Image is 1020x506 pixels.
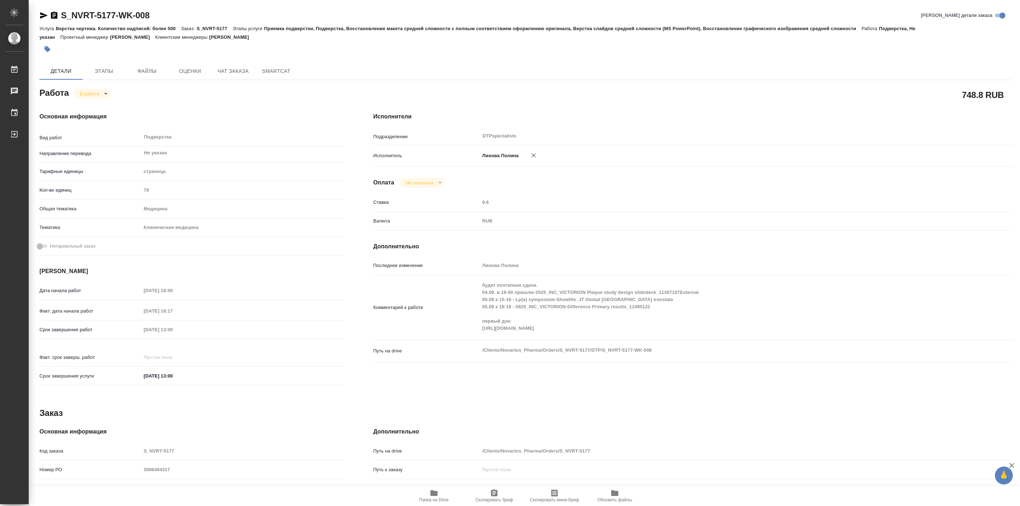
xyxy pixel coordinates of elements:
p: Факт. дата начала работ [39,308,141,315]
p: Услуга [39,26,56,31]
textarea: будет поэтапная сдача. 04.09. в 18-00 пришлю 0525_INC_VICTORION Plaque study design slidedeck_113... [480,279,959,334]
input: Пустое поле [480,197,959,207]
span: Скопировать бриф [475,497,513,502]
p: Путь на drive [373,347,480,355]
p: Путь к заказу [373,466,480,473]
span: Этапы [87,67,121,76]
input: Пустое поле [141,483,345,493]
h4: Основная информация [39,427,345,436]
button: В работе [78,91,101,97]
span: 🙏 [998,468,1010,483]
p: Тематика [39,224,141,231]
h2: Работа [39,86,69,99]
p: Этапы услуги [233,26,264,31]
p: Комментарий к работе [373,304,480,311]
p: Приемка подверстки, Подверстка, Восстановление макета средней сложности с полным соответствием оф... [264,26,861,31]
input: Пустое поле [141,185,345,195]
div: В работе [400,178,444,188]
button: Скопировать ссылку для ЯМессенджера [39,11,48,20]
button: 🙏 [995,467,1013,484]
span: SmartCat [259,67,293,76]
h2: Заказ [39,407,63,419]
div: Медицина [141,203,345,215]
p: Направление перевода [39,150,141,157]
p: [PERSON_NAME] [110,34,155,40]
h4: Основная информация [39,112,345,121]
span: Скопировать мини-бриф [530,497,579,502]
p: Общая тематика [39,205,141,212]
input: Пустое поле [480,446,959,456]
button: Скопировать ссылку [50,11,58,20]
input: Пустое поле [141,306,204,316]
span: Файлы [130,67,164,76]
p: Дата начала работ [39,287,141,294]
p: [PERSON_NAME] [209,34,254,40]
span: [PERSON_NAME] детали заказа [921,12,992,19]
textarea: /Clients/Novartos_Pharma/Orders/S_NVRT-5177/DTP/S_NVRT-5177-WK-008 [480,344,959,356]
p: Последнее изменение [373,262,480,269]
button: Добавить тэг [39,41,55,57]
span: Обновить файлы [598,497,632,502]
h4: Оплата [373,178,395,187]
span: Папка на Drive [419,497,449,502]
p: Путь на drive [373,448,480,455]
a: S_NVRT-5177-WK-008 [61,10,150,20]
h4: [PERSON_NAME] [39,267,345,276]
p: Факт. срок заверш. работ [39,354,141,361]
input: Пустое поле [480,464,959,475]
p: Срок завершения услуги [39,373,141,380]
p: Проекты Smartcat [373,485,480,492]
button: Папка на Drive [404,486,464,506]
button: Скопировать бриф [464,486,524,506]
p: Кол-во единиц [39,187,141,194]
p: S_NVRT-5177 [197,26,232,31]
p: Линова Полина [480,152,519,159]
input: ✎ Введи что-нибудь [141,371,204,381]
div: страница [141,165,345,178]
input: Пустое поле [141,285,204,296]
a: S_NVRT-5177 [480,486,510,491]
input: Пустое поле [480,260,959,271]
p: Код заказа [39,448,141,455]
h4: Дополнительно [373,242,1012,251]
p: Исполнитель [373,152,480,159]
p: Валюта [373,217,480,225]
h2: 748.8 RUB [962,89,1004,101]
p: Заказ: [181,26,197,31]
input: Пустое поле [141,352,204,362]
span: Чат заказа [216,67,250,76]
p: Работа [861,26,879,31]
p: Тарифные единицы [39,168,141,175]
p: Проектный менеджер [60,34,110,40]
div: RUB [480,215,959,227]
div: В работе [74,89,110,99]
p: Вид работ [39,134,141,141]
input: Пустое поле [141,446,345,456]
p: Вид услуги [39,485,141,492]
input: Пустое поле [141,324,204,335]
span: Оценки [173,67,207,76]
span: Детали [44,67,78,76]
p: Клиентские менеджеры [155,34,209,40]
div: Клиническая медицина [141,221,345,234]
button: Удалить исполнителя [526,147,542,163]
p: Подразделение [373,133,480,140]
p: Верстка чертежа. Количество надписей: более 500 [56,26,181,31]
p: Ставка [373,199,480,206]
h4: Дополнительно [373,427,1012,436]
p: Срок завершения работ [39,326,141,333]
p: Номер РО [39,466,141,473]
input: Пустое поле [141,464,345,475]
h4: Исполнители [373,112,1012,121]
button: Обновить файлы [585,486,645,506]
span: Нотариальный заказ [50,243,95,250]
button: Скопировать мини-бриф [524,486,585,506]
button: Не оплачена [403,180,435,186]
